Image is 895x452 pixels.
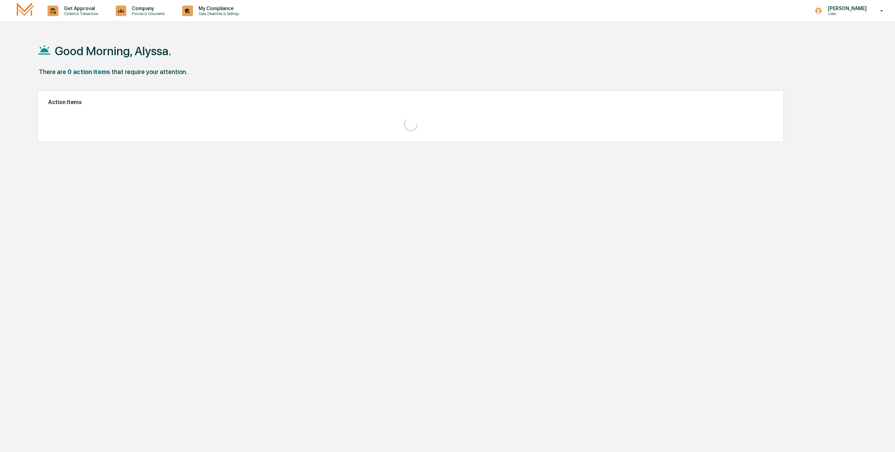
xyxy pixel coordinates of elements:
[58,11,102,16] p: Content & Transactions
[48,99,773,105] h2: Action Items
[58,6,102,11] p: Get Approval
[193,6,243,11] p: My Compliance
[17,2,34,19] img: logo
[126,11,168,16] p: Policies & Documents
[112,68,187,75] div: that require your attention.
[39,68,66,75] div: There are
[67,68,110,75] div: 0 action items
[126,6,168,11] p: Company
[822,6,870,11] p: [PERSON_NAME]
[822,11,870,16] p: Users
[193,11,243,16] p: Data, Deadlines & Settings
[55,44,171,58] h1: Good Morning, Alyssa.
